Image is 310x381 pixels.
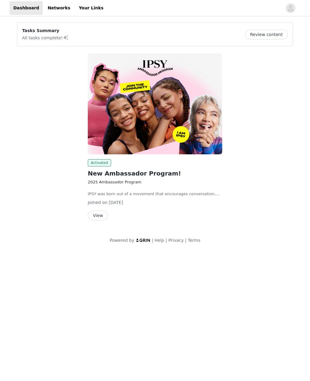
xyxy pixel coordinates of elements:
[10,1,43,15] a: Dashboard
[75,1,107,15] a: Your Links
[245,30,288,39] button: Review content
[88,211,108,220] button: View
[185,238,186,243] span: |
[22,34,69,41] p: All tasks complete!
[168,238,184,243] a: Privacy
[88,159,111,166] span: Activated
[22,28,69,34] p: Tasks Summary
[152,238,153,243] span: |
[88,169,222,178] h2: New Ambassador Program!
[88,191,222,197] p: IPSY was born out of a movement that encourages conversation, collaboration, and exchange of idea...
[44,1,74,15] a: Networks
[166,238,167,243] span: |
[288,3,293,13] div: avatar
[188,238,200,243] a: Terms
[109,200,123,205] span: [DATE]
[88,213,108,218] a: View
[88,179,222,185] h4: 2025 Ambassador Program
[155,238,164,243] a: Help
[110,238,134,243] span: Powered by
[88,200,107,205] span: Joined on
[136,238,151,242] img: logo
[88,54,222,154] img: IPSY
